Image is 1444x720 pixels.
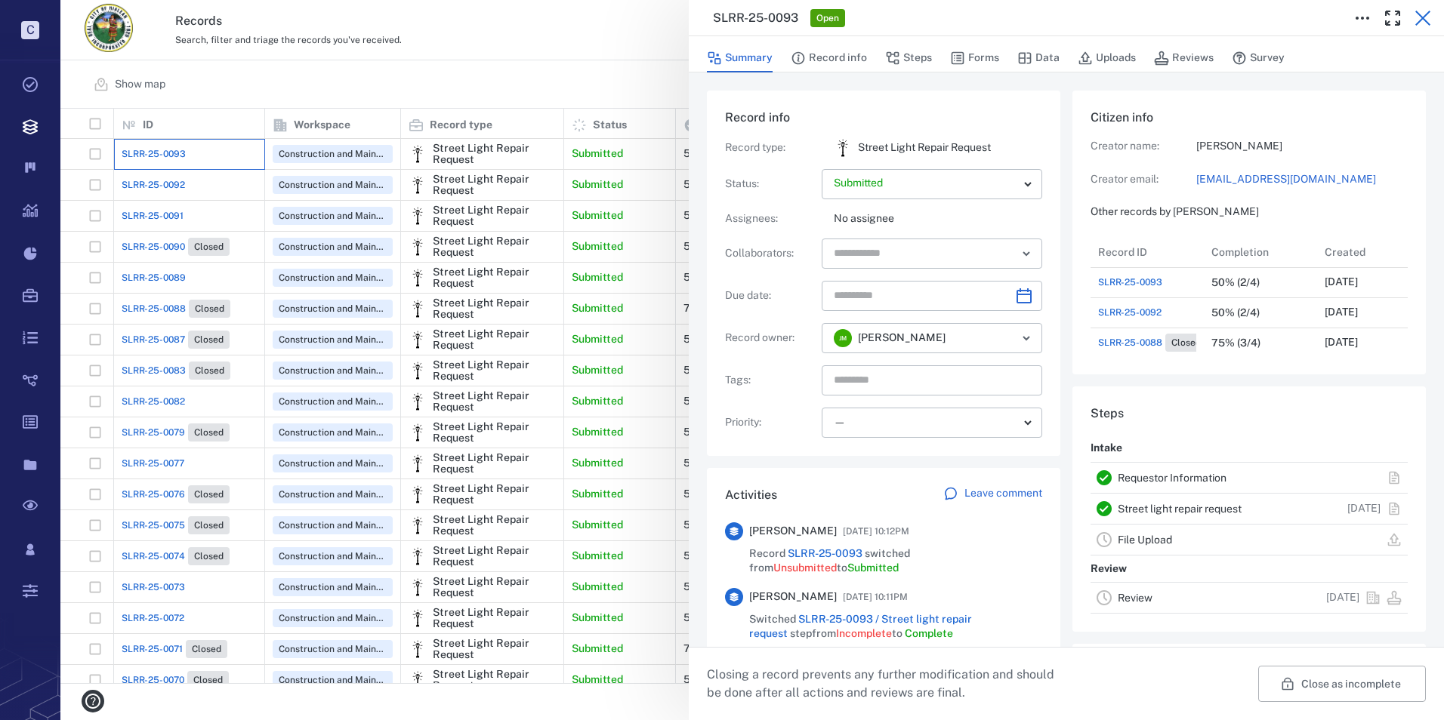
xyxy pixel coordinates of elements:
p: [PERSON_NAME] [1196,139,1408,154]
p: No assignee [834,211,1042,226]
div: Created [1317,237,1430,267]
a: Requestor Information [1118,472,1226,484]
div: Completion [1211,231,1269,273]
h6: Steps [1091,405,1408,423]
span: [DATE] 10:12PM [843,522,909,540]
h6: Record info [725,109,1042,127]
span: Help [34,11,65,24]
div: Record infoRecord type:icon Street Light Repair RequestStreet Light Repair RequestStatus:Assignee... [707,91,1060,468]
h6: Activities [725,486,777,504]
h6: Citizen info [1091,109,1408,127]
p: Street Light Repair Request [858,140,991,155]
button: Toggle to Edit Boxes [1347,3,1378,33]
p: Creator email: [1091,172,1196,187]
p: Intake [1091,435,1122,462]
p: Assignees : [725,211,816,226]
p: Record owner : [725,331,816,346]
div: 50% (2/4) [1211,307,1260,318]
p: Record type : [725,140,816,155]
p: Submitted [834,176,1018,191]
button: Reviews [1154,44,1214,72]
p: Collaborators : [725,246,816,261]
a: File Upload [1118,534,1172,546]
div: StepsIntakeRequestor InformationStreet light repair request[DATE]File UploadReviewReview[DATE] [1072,386,1426,644]
span: [PERSON_NAME] [749,524,837,539]
a: Leave comment [943,486,1042,504]
button: Steps [885,44,932,72]
a: SLRR-25-0093 [1098,275,1162,289]
div: Completion [1204,237,1317,267]
button: Close [1408,3,1438,33]
button: Forms [950,44,999,72]
span: Unsubmitted [773,562,837,574]
button: Uploads [1078,44,1136,72]
span: Complete [905,627,953,639]
p: Review [1091,555,1127,583]
h3: SLRR-25-0093 [713,9,798,27]
a: Street light repair request [1118,503,1242,515]
button: Close as incomplete [1258,666,1426,702]
p: [DATE] [1326,590,1359,605]
span: Switched step from to [749,612,1042,642]
a: SLRR-25-0092 [1098,306,1162,319]
button: Open [1016,328,1037,349]
div: J M [834,329,852,347]
div: Citizen infoCreator name:[PERSON_NAME]Creator email:[EMAIL_ADDRESS][DOMAIN_NAME]Other records by ... [1072,91,1426,386]
button: Record info [791,44,867,72]
div: Street Light Repair Request [834,139,852,157]
p: Closing a record prevents any further modification and should be done after all actions and revie... [707,666,1066,702]
p: Creator name: [1091,139,1196,154]
a: SLRR-25-0093 [788,547,862,559]
button: Data [1017,44,1060,72]
p: Leave comment [964,486,1042,501]
a: Review [1118,592,1152,604]
a: SLRR-25-0093 / Street light repair request [749,613,972,640]
p: Tags : [725,373,816,388]
div: — [834,414,1018,431]
p: [DATE] [1325,275,1358,290]
div: 75% (3/4) [1211,337,1260,349]
span: SLRR-25-0088 [1098,336,1162,349]
div: Created [1325,231,1365,273]
p: [DATE] [1325,305,1358,320]
button: Open [1016,243,1037,264]
button: Choose date [1009,281,1039,311]
span: [PERSON_NAME] [858,331,946,346]
span: Incomplete [836,627,892,639]
span: Submitted [847,562,899,574]
button: Toggle Fullscreen [1378,3,1408,33]
img: icon Street Light Repair Request [834,139,852,157]
span: [DATE] 10:11PM [843,588,908,606]
p: [DATE] [1325,335,1358,350]
p: C [21,21,39,39]
div: Record ID [1098,231,1147,273]
span: Closed [1168,337,1204,349]
span: [PERSON_NAME] [749,589,837,605]
a: SLRR-25-0088Closed [1098,334,1207,352]
button: Summary [707,44,773,72]
button: Survey [1232,44,1285,72]
span: Record switched from to [749,546,1042,576]
a: [EMAIL_ADDRESS][DOMAIN_NAME] [1196,172,1408,187]
p: Due date : [725,288,816,303]
p: Other records by [PERSON_NAME] [1091,205,1408,220]
div: 50% (2/4) [1211,277,1260,288]
p: Status : [725,177,816,192]
div: Record ID [1091,237,1204,267]
span: Open [813,12,842,25]
p: [DATE] [1347,501,1381,516]
p: Priority : [725,415,816,430]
